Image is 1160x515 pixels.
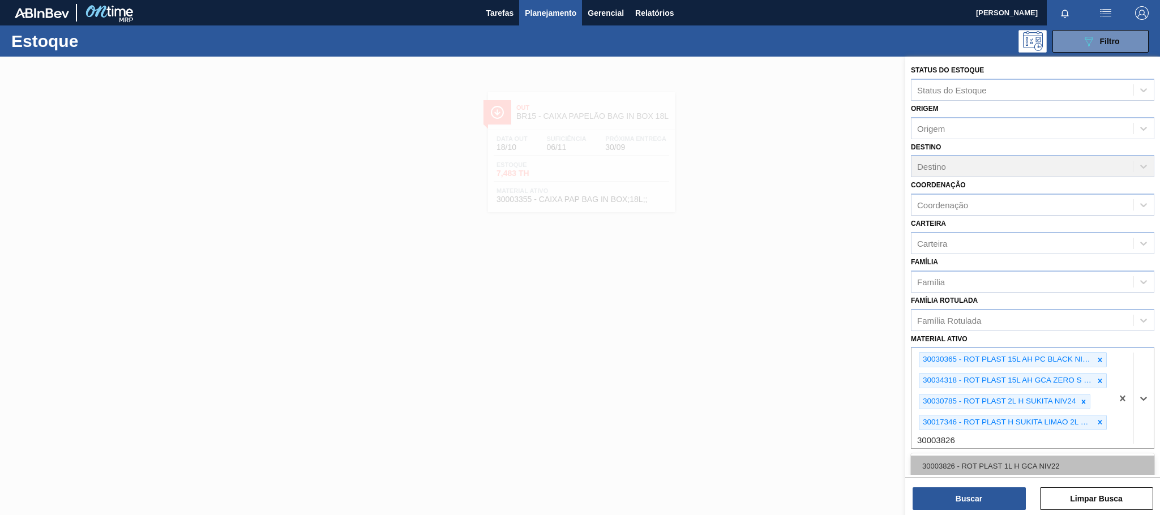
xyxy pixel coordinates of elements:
[911,143,941,151] label: Destino
[15,8,69,18] img: TNhmsLtSVTkK8tSr43FrP2fwEKptu5GPRR3wAAAABJRU5ErkJggg==
[911,335,968,343] label: Material ativo
[917,200,968,210] div: Coordenação
[917,315,981,325] div: Família Rotulada
[525,6,576,20] span: Planejamento
[911,220,946,228] label: Carteira
[486,6,513,20] span: Tarefas
[917,238,947,248] div: Carteira
[911,66,984,74] label: Status do Estoque
[1135,6,1149,20] img: Logout
[635,6,674,20] span: Relatórios
[911,297,978,304] label: Família Rotulada
[1018,30,1047,53] div: Pogramando: nenhum usuário selecionado
[919,415,1094,430] div: 30017346 - ROT PLAST H SUKITA LIMAO 2L 429
[917,277,945,286] div: Família
[917,85,987,95] div: Status do Estoque
[919,394,1077,409] div: 30030785 - ROT PLAST 2L H SUKITA NIV24
[911,181,966,189] label: Coordenação
[11,35,182,48] h1: Estoque
[1100,37,1120,46] span: Filtro
[919,353,1094,367] div: 30030365 - ROT PLAST 15L AH PC BLACK NIV24
[919,374,1094,388] div: 30034318 - ROT PLAST 15L AH GCA ZERO S CL NIV25
[911,105,939,113] label: Origem
[1047,5,1083,21] button: Notificações
[1052,30,1149,53] button: Filtro
[588,6,624,20] span: Gerencial
[911,456,1154,477] div: 30003826 - ROT PLAST 1L H GCA NIV22
[911,258,938,266] label: Família
[917,123,945,133] div: Origem
[1099,6,1112,20] img: userActions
